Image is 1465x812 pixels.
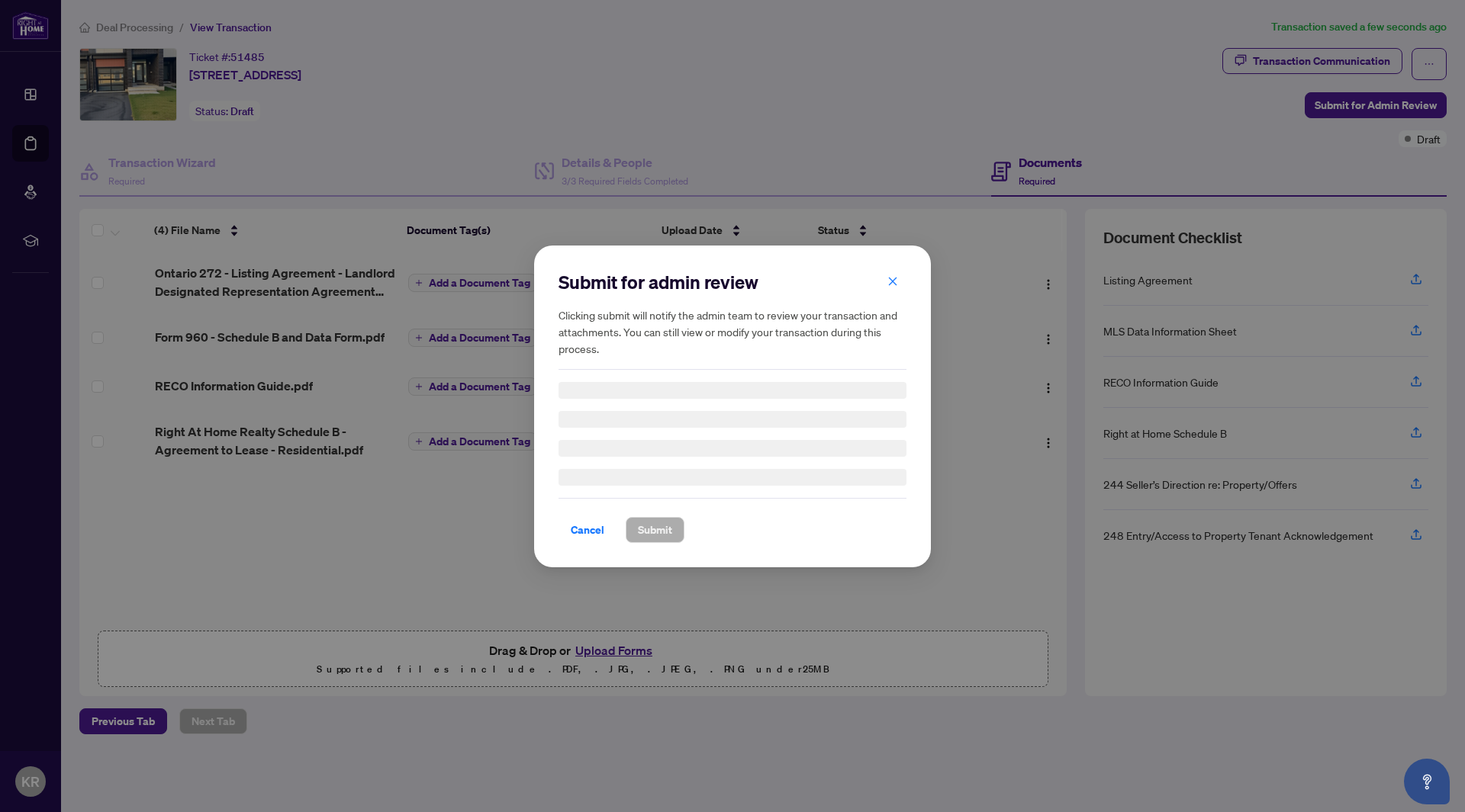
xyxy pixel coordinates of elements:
h5: Clicking submit will notify the admin team to review your transaction and attachments. You can st... [559,307,906,357]
span: close [887,275,898,286]
button: Open asap [1404,759,1450,804]
button: Submit [626,517,684,543]
button: Cancel [559,517,617,543]
span: Cancel [571,518,604,542]
h2: Submit for admin review [559,270,906,294]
